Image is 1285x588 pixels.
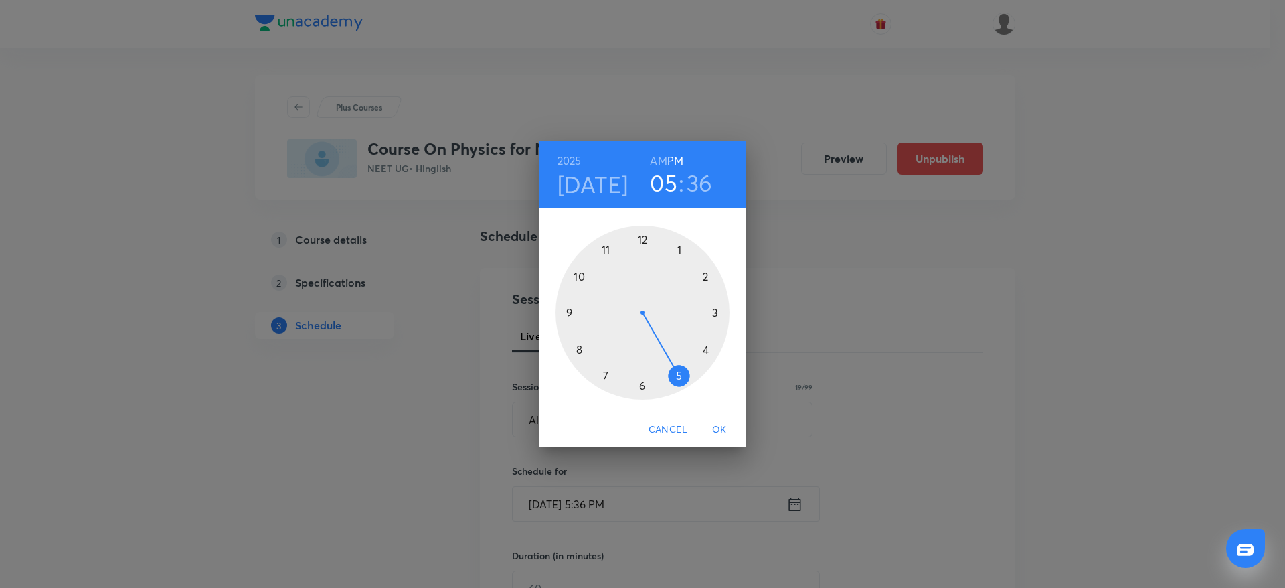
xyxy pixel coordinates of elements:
span: OK [703,421,736,438]
button: OK [698,417,741,442]
button: [DATE] [558,170,628,198]
button: 2025 [558,151,582,170]
button: Cancel [643,417,693,442]
h3: : [679,169,684,197]
button: 36 [687,169,713,197]
button: 05 [650,169,677,197]
button: AM [650,151,667,170]
span: Cancel [649,421,687,438]
button: PM [667,151,683,170]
